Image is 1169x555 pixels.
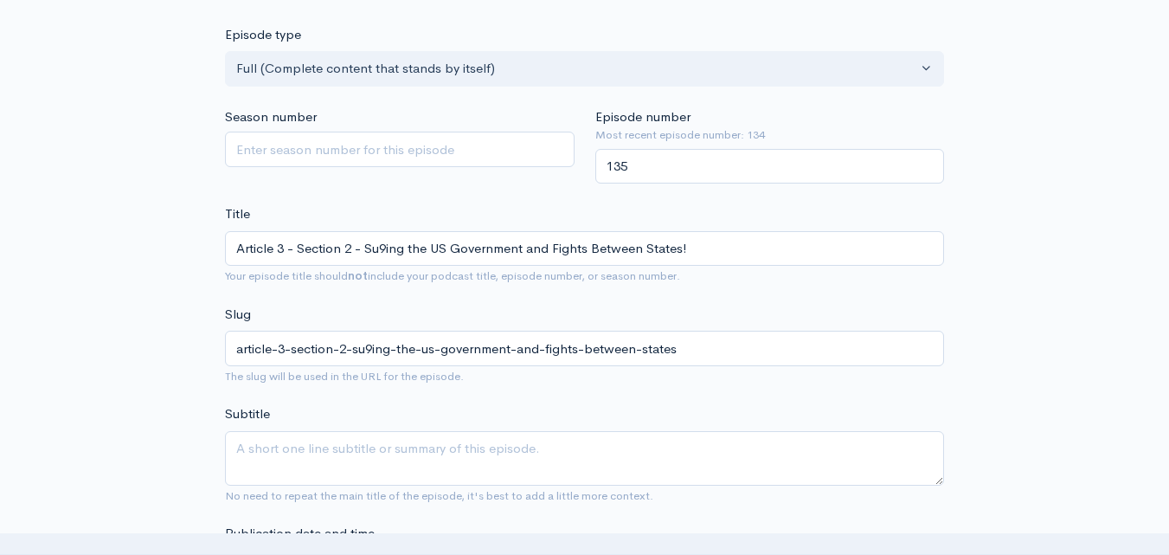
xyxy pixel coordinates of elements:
[595,107,690,127] label: Episode number
[595,126,945,144] small: Most recent episode number: 134
[225,305,251,325] label: Slug
[225,369,464,384] small: The slug will be used in the URL for the episode.
[225,231,944,267] input: What is the episode's title?
[225,25,301,45] label: Episode type
[348,268,368,283] strong: not
[595,149,945,184] input: Enter episode number
[225,132,575,167] input: Enter season number for this episode
[236,59,917,79] div: Full (Complete content that stands by itself)
[225,488,653,503] small: No need to repeat the main title of the episode, it's best to add a little more context.
[225,204,250,224] label: Title
[225,524,375,544] label: Publication date and time
[225,51,944,87] button: Full (Complete content that stands by itself)
[225,268,680,283] small: Your episode title should include your podcast title, episode number, or season number.
[225,331,944,366] input: title-of-episode
[225,107,317,127] label: Season number
[225,404,270,424] label: Subtitle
